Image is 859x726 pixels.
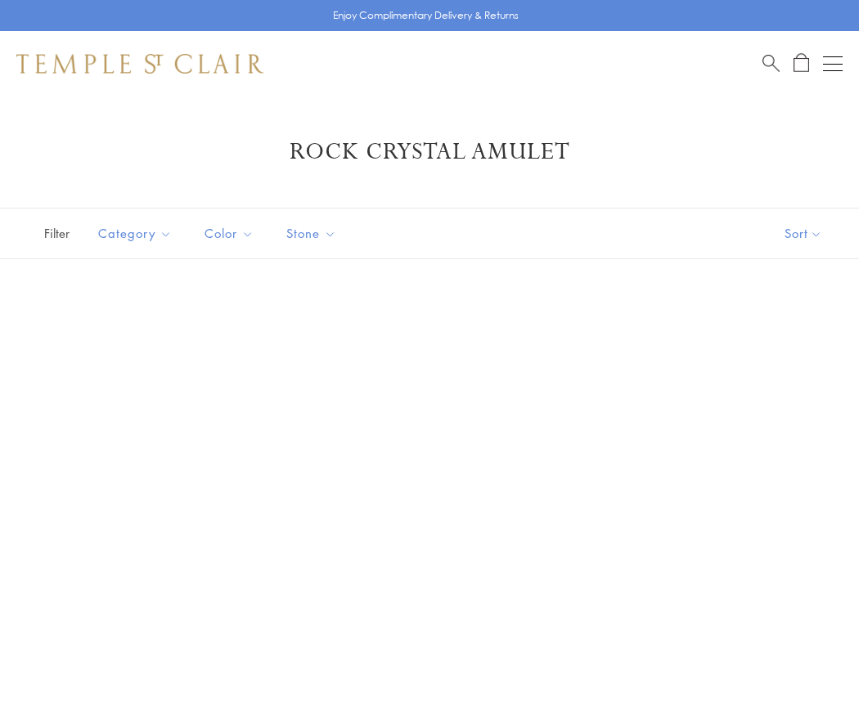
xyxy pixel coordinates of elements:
[90,223,184,244] span: Category
[41,137,818,167] h1: Rock Crystal Amulet
[823,54,843,74] button: Open navigation
[762,53,780,74] a: Search
[333,7,519,24] p: Enjoy Complimentary Delivery & Returns
[274,215,349,252] button: Stone
[794,53,809,74] a: Open Shopping Bag
[16,54,263,74] img: Temple St. Clair
[196,223,266,244] span: Color
[278,223,349,244] span: Stone
[748,208,859,258] button: Show sort by
[192,215,266,252] button: Color
[86,215,184,252] button: Category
